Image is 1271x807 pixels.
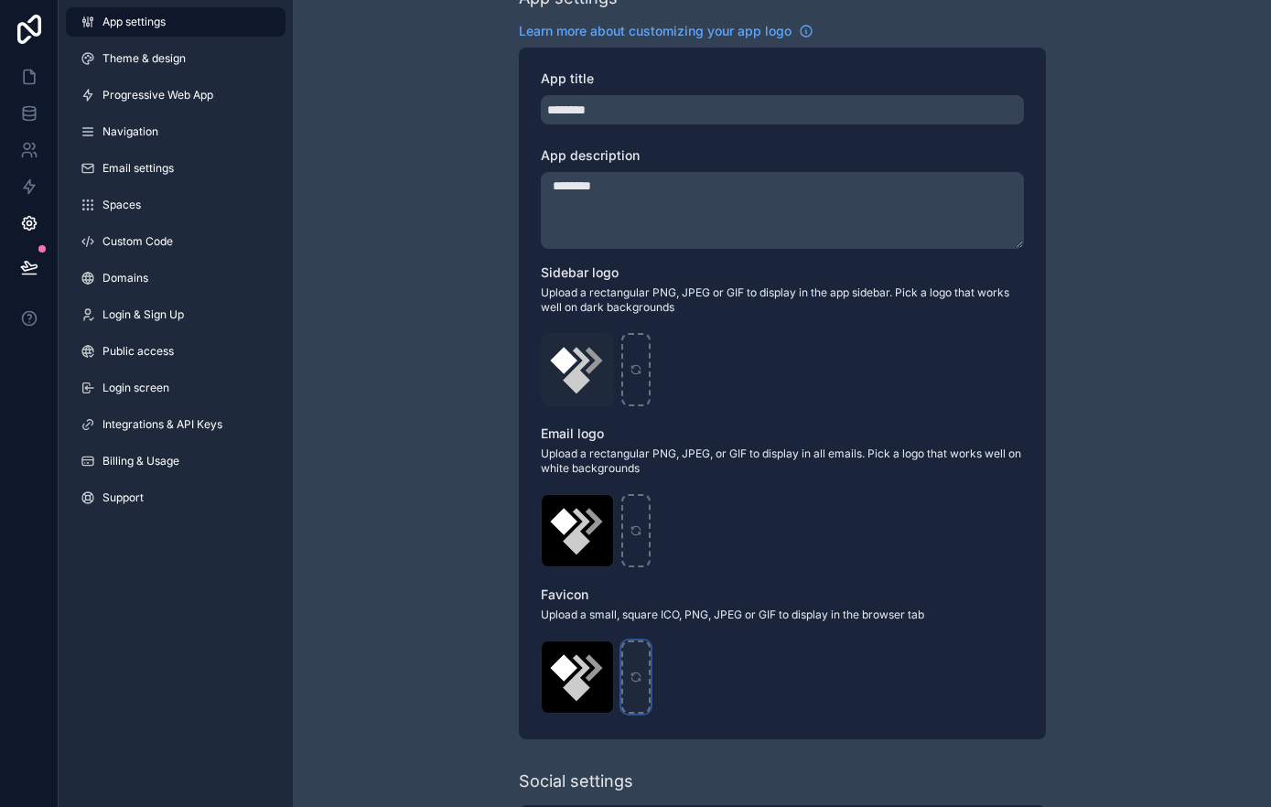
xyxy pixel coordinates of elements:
a: Progressive Web App [66,81,285,110]
span: Support [102,490,144,505]
span: Upload a rectangular PNG, JPEG or GIF to display in the app sidebar. Pick a logo that works well ... [541,285,1024,315]
span: Public access [102,344,174,359]
a: Login & Sign Up [66,300,285,329]
span: Theme & design [102,51,186,66]
span: Favicon [541,586,588,602]
span: App settings [102,15,166,29]
a: Spaces [66,190,285,220]
span: Integrations & API Keys [102,417,222,432]
span: Custom Code [102,234,173,249]
a: App settings [66,7,285,37]
span: Domains [102,271,148,285]
span: Login & Sign Up [102,307,184,322]
a: Learn more about customizing your app logo [519,22,813,40]
span: App description [541,147,640,163]
a: Custom Code [66,227,285,256]
a: Support [66,483,285,512]
a: Navigation [66,117,285,146]
span: Upload a rectangular PNG, JPEG, or GIF to display in all emails. Pick a logo that works well on w... [541,447,1024,476]
span: Billing & Usage [102,454,179,468]
a: Public access [66,337,285,366]
span: App title [541,70,594,86]
a: Domains [66,264,285,293]
a: Login screen [66,373,285,403]
span: Email settings [102,161,174,176]
a: Email settings [66,154,285,183]
span: Learn more about customizing your app logo [519,22,792,40]
a: Billing & Usage [66,447,285,476]
span: Email logo [541,425,604,441]
span: Upload a small, square ICO, PNG, JPEG or GIF to display in the browser tab [541,608,1024,622]
span: Login screen [102,381,169,395]
span: Spaces [102,198,141,212]
span: Sidebar logo [541,264,619,280]
span: Progressive Web App [102,88,213,102]
a: Integrations & API Keys [66,410,285,439]
a: Theme & design [66,44,285,73]
span: Navigation [102,124,158,139]
div: Social settings [519,769,633,794]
